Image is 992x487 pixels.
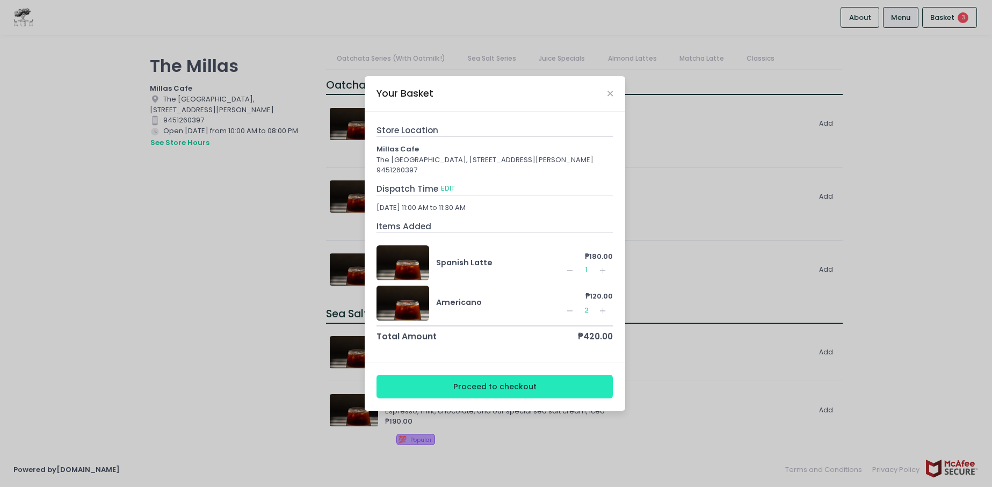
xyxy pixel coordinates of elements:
[376,375,613,399] button: Proceed to checkout
[376,183,438,194] span: Dispatch Time
[578,330,613,343] div: ₱420.00
[376,165,613,176] div: 9451260397
[440,183,455,194] button: EDIT
[376,144,419,154] b: Millas Cafe
[376,220,613,233] div: Items Added
[376,155,613,165] div: The [GEOGRAPHIC_DATA], [STREET_ADDRESS][PERSON_NAME]
[376,86,433,100] div: Your Basket
[563,251,613,262] div: ₱180.00
[436,297,564,308] div: Americano
[376,202,613,213] div: [DATE] 11:00 AM to 11:30 AM
[607,91,613,96] button: Close
[376,330,437,343] div: Total Amount
[563,291,613,302] div: ₱120.00
[376,124,613,137] div: Store Location
[436,257,564,268] div: Spanish Latte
